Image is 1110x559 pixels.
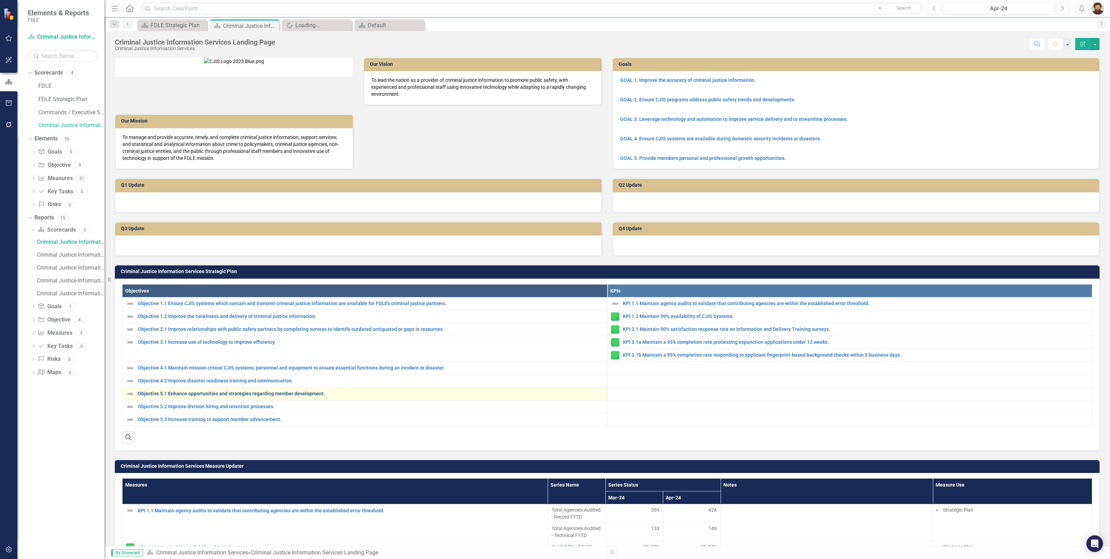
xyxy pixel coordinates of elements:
a: Criminal Justice Information Services Landing Updater [35,249,104,261]
img: Not Defined [126,416,134,424]
img: Not Defined [126,390,134,398]
div: Criminal Justice Information Services Landing Page [223,22,278,30]
td: Double-Click to Edit Right Click for Context Menu [122,504,548,541]
a: GOAL 3. Leverage technology and automation to improve service delivery and to streamline processes. [620,116,848,122]
h3: Criminal Justice Information Services Strategic Plan [121,269,1096,274]
a: KPI 1.2 Maintain 99% availability of CJIS Systems. [138,545,544,550]
div: Open Intercom Messenger [1086,535,1103,552]
td: Double-Click to Edit Right Click for Context Menu [122,310,608,323]
input: Search ClearPoint... [141,2,923,15]
span: Total Agencies Audited - Technical FYTD [552,525,602,539]
button: Apr-24 [943,2,1054,15]
div: 0 [64,202,76,208]
img: Proceeding as Planned [611,338,619,347]
img: Christopher Kenworthy [1092,2,1104,15]
a: Objective 5.3 Increase training to support member advancement. [138,417,604,422]
a: Objective 3.1 Increase use of technology to improve efficiency. [138,340,604,345]
td: Double-Click to Edit [721,504,933,541]
a: KPI 1.1 Maintain agency audits to validate that contributing agencies are within the established ... [138,508,544,513]
p: To lead the nation as a provider of criminal justice information to promote public safety, with e... [371,77,594,98]
div: Apr-24 [945,5,1052,13]
div: » [146,549,602,557]
h3: Q3 Update [121,226,598,231]
a: KPI 2.1 Maintain 90% satisfaction response rate on Information and Delivery Training surveys. [623,327,1089,332]
div: Criminal Justice Information Services Measures Dashboard [37,278,104,284]
a: Objective 4.2 Improve disaster readiness training and communication. [138,378,604,383]
a: Maps [38,368,61,376]
img: Not Defined [126,403,134,411]
img: Not Defined [611,300,619,308]
span: Elements & Reports [28,9,89,17]
span: Total Agencies Audited - Record FYTD [552,506,602,520]
span: 424 [708,506,717,513]
a: GOAL 1. Improve the accuracy of criminal justice information. [620,77,756,83]
td: Double-Click to Edit Right Click for Context Menu [122,336,608,362]
a: KPI 1.2 Maintain 99% availability of CJIS Systems. [623,314,1089,319]
div: 4 [74,317,85,323]
div: 5 [79,227,90,233]
td: Double-Click to Edit Right Click for Context Menu [607,323,1092,336]
a: Objective 1.2 Improve the timeliness and delivery of criminal justice information. [138,314,604,319]
span: Search [896,5,911,11]
span: 149 [708,525,717,532]
a: Criminal Justice Information Services Landing [35,262,104,273]
td: Double-Click to Edit Right Click for Context Menu [122,413,608,426]
h3: Our Vision [370,62,598,67]
h3: Goals [619,62,1096,67]
div: Criminal Justice Information Services [37,290,104,297]
a: Objective [38,161,71,169]
a: Criminal Justice Information Services Landing Page [35,236,104,248]
a: KPI 1.1 Maintain agency audits to validate that contributing agencies are within the established ... [623,301,1089,306]
a: Criminal Justice Information Services Measures Dashboard [35,275,104,286]
div: Criminal Justice Information Services [115,46,275,51]
td: Double-Click to Edit Right Click for Context Menu [607,297,1092,310]
a: Measures [38,329,72,337]
div: Default [368,21,422,30]
div: 0 [77,188,88,194]
a: Loading... [284,21,350,30]
h3: Criminal Justice Information Services Measure Updater [121,464,1096,469]
div: 5 [65,149,77,155]
img: Proceeding as Planned [611,351,619,359]
img: Not Defined [126,506,134,515]
h3: Q2 Update [619,183,1096,188]
button: Search [886,3,921,13]
a: Risks [38,355,60,363]
a: Goals [38,303,61,311]
a: KPI 3.1a Maintain a 95% completion rate processing expunction applications under 12 weeks. [623,340,1089,345]
a: Criminal Justice Information Services [28,33,97,41]
a: GOAL 5. Provide members personal and professional growth opportunities. [620,155,786,161]
div: 15 [57,215,69,221]
td: Double-Click to Edit Right Click for Context Menu [122,323,608,336]
input: Search Below... [28,50,97,62]
a: Key Tasks [38,342,72,350]
div: FDLE Strategic Plan [151,21,205,30]
span: Availability of CJIS Systems [552,543,602,557]
div: Criminal Justice Information Services Landing Page [251,549,378,556]
span: 133 [651,525,659,532]
td: Double-Click to Edit [933,504,1092,541]
a: Key Tasks [38,188,73,196]
div: Criminal Justice Information Services Landing Page [37,239,104,245]
td: Double-Click to Edit Right Click for Context Menu [122,387,608,400]
a: Objective 2.1 Improve relationships with public safety partners by completing surveys to identify... [138,327,604,332]
a: FDLE [38,82,104,90]
td: Double-Click to Edit Right Click for Context Menu [607,310,1092,323]
a: Commands / Executive Support Branch [38,109,104,117]
span: By Scorecard [111,549,143,556]
img: Not Defined [126,312,134,321]
a: GOAL 2. Ensure CJIS programs address public safety trends and developments. [620,97,795,102]
div: 35 [61,136,72,142]
span: Strategic Plan [943,544,973,550]
a: KPI 3.1b Maintain a 95% completion rate responding to applicant fingerprint-based background chec... [623,352,1089,358]
img: Proceeding as Planned [126,543,134,552]
img: Not Defined [126,364,134,372]
a: Elements [34,135,58,143]
a: FDLE Strategic Plan [38,95,104,103]
div: 4 [66,70,78,76]
div: Criminal Justice Information Services Landing [37,265,104,271]
div: 1 [65,304,76,310]
div: 21 [76,175,87,181]
div: Criminal Justice Information Services Landing Updater [37,252,104,258]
